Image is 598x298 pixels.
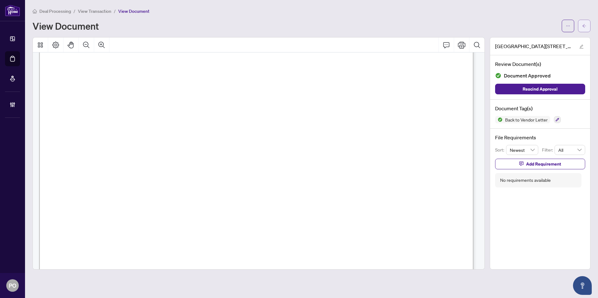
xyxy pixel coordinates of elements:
div: No requirements available [500,177,551,184]
img: Document Status [495,72,501,79]
h1: View Document [33,21,99,31]
span: All [558,145,581,155]
span: Document Approved [504,72,551,80]
button: Open asap [573,276,592,295]
span: Deal Processing [39,8,71,14]
span: home [33,9,37,13]
h4: Review Document(s) [495,60,585,68]
span: Newest [510,145,535,155]
span: View Transaction [78,8,111,14]
h4: Document Tag(s) [495,105,585,112]
h4: File Requirements [495,134,585,141]
li: / [73,7,75,15]
button: Add Requirement [495,159,585,169]
button: Rescind Approval [495,84,585,94]
span: Back to Vendor Letter [503,117,550,122]
span: Rescind Approval [523,84,558,94]
span: PO [9,281,16,290]
span: ellipsis [566,24,570,28]
p: Sort: [495,147,506,153]
span: edit [579,44,584,49]
img: logo [5,5,20,16]
span: [GEOGRAPHIC_DATA][STREET_ADDRESS] btv.pdf [495,42,573,50]
span: arrow-left [582,24,586,28]
span: Add Requirement [526,159,561,169]
p: Filter: [542,147,555,153]
img: Status Icon [495,116,503,123]
span: View Document [118,8,149,14]
li: / [114,7,116,15]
